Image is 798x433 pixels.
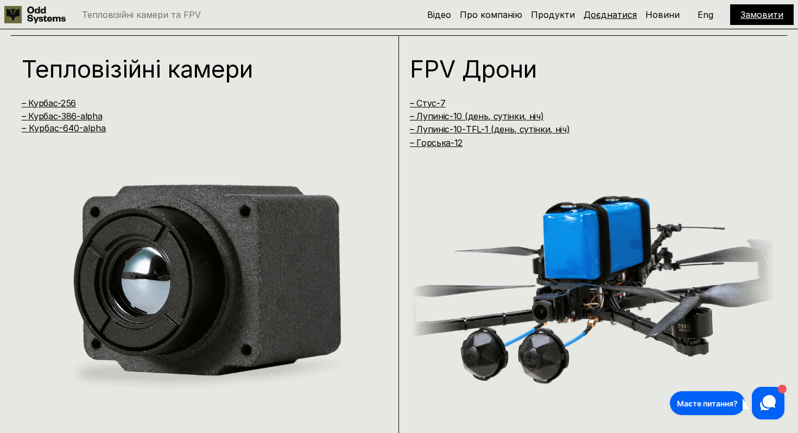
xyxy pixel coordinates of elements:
[410,98,445,109] a: – Стус-7
[22,123,106,133] a: – Курбас-640-alpha
[22,57,366,81] h1: Тепловізійні камери
[645,9,680,20] a: Новини
[410,137,463,148] a: – Горська-12
[584,9,637,20] a: Доєднатися
[22,111,102,122] a: – Курбас-386-alpha
[427,9,451,20] a: Відео
[82,10,201,19] p: Тепловізійні камери та FPV
[22,98,76,109] a: – Курбас-256
[531,9,575,20] a: Продукти
[410,124,570,135] a: – Лупиніс-10-TFL-1 (день, сутінки, ніч)
[740,9,783,20] a: Замовити
[698,10,713,19] p: Eng
[410,111,543,122] a: – Лупиніс-10 (день, сутінки, ніч)
[460,9,522,20] a: Про компанію
[667,384,787,422] iframe: HelpCrunch
[410,57,755,81] h1: FPV Дрони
